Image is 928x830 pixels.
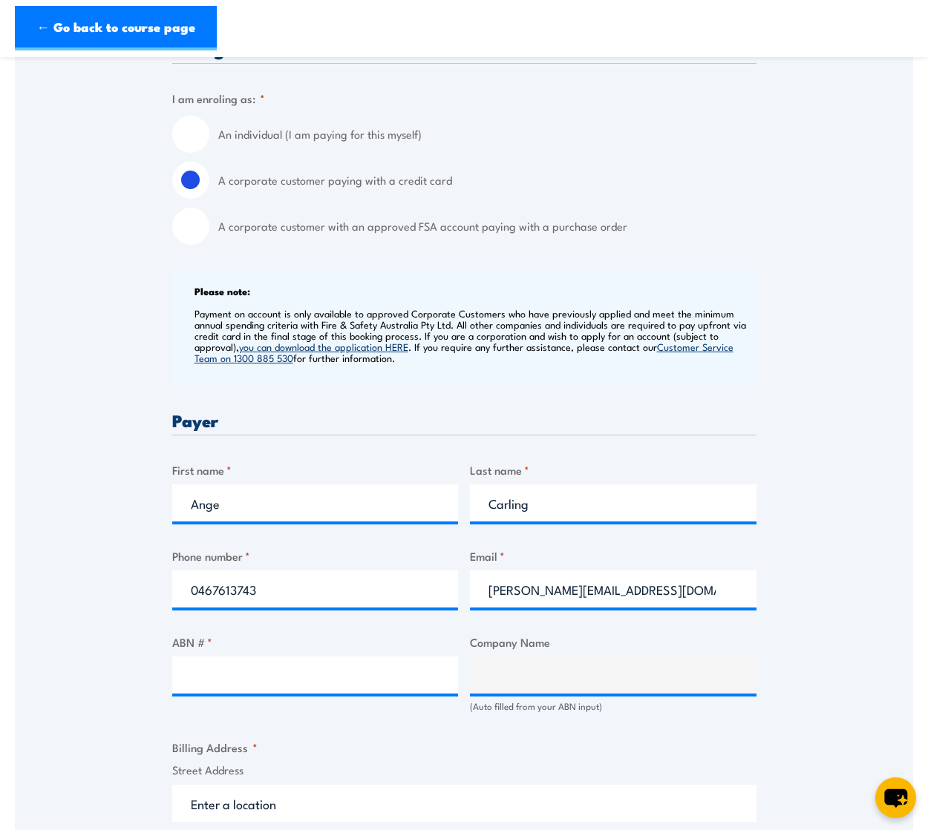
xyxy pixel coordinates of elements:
[239,340,408,353] a: you can download the application HERE
[470,633,757,651] label: Company Name
[172,412,757,429] h3: Payer
[15,6,217,50] a: ← Go back to course page
[172,762,757,779] label: Street Address
[195,283,250,298] b: Please note:
[172,633,459,651] label: ABN #
[172,547,459,564] label: Phone number
[875,777,916,818] button: chat-button
[172,40,757,57] h3: Billing details
[470,547,757,564] label: Email
[218,162,757,199] label: A corporate customer paying with a credit card
[172,461,459,478] label: First name
[470,461,757,478] label: Last name
[172,90,265,107] legend: I am enroling as:
[218,116,757,153] label: An individual (I am paying for this myself)
[218,208,757,245] label: A corporate customer with an approved FSA account paying with a purchase order
[172,785,757,822] input: Enter a location
[195,340,733,364] a: Customer Service Team on 1300 885 530
[172,739,258,756] legend: Billing Address
[470,699,757,714] div: (Auto filled from your ABN input)
[195,308,753,363] p: Payment on account is only available to approved Corporate Customers who have previously applied ...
